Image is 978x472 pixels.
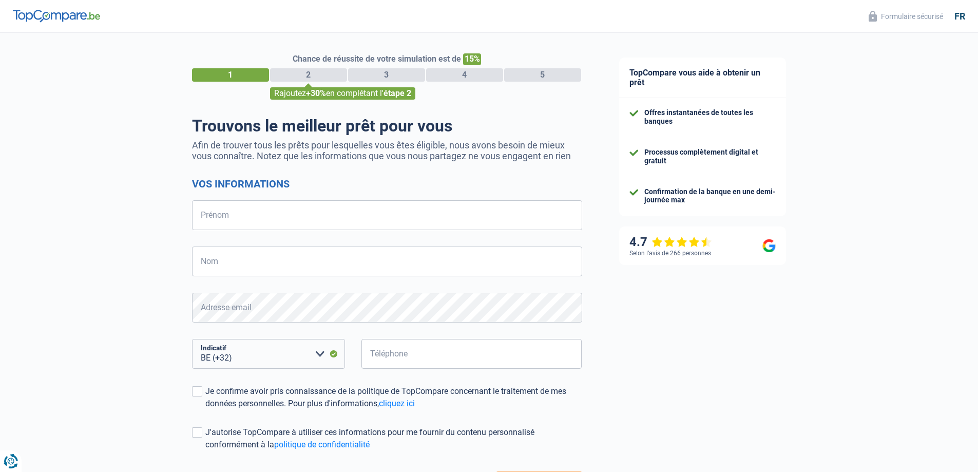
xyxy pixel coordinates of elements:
div: Rajoutez en complétant l' [270,87,415,100]
p: Afin de trouver tous les prêts pour lesquelles vous êtes éligible, nous avons besoin de mieux vou... [192,140,582,161]
span: +30% [306,88,326,98]
div: 3 [348,68,425,82]
div: J'autorise TopCompare à utiliser ces informations pour me fournir du contenu personnalisé conform... [205,426,582,451]
div: 1 [192,68,269,82]
h2: Vos informations [192,178,582,190]
div: Selon l’avis de 266 personnes [629,250,711,257]
div: fr [954,11,965,22]
div: Offres instantanées de toutes les banques [644,108,776,126]
a: politique de confidentialité [274,440,370,449]
span: étape 2 [383,88,411,98]
input: 401020304 [361,339,582,369]
div: Processus complètement digital et gratuit [644,148,776,165]
div: 4 [426,68,503,82]
img: TopCompare Logo [13,10,100,22]
span: Chance de réussite de votre simulation est de [293,54,461,64]
div: Confirmation de la banque en une demi-journée max [644,187,776,205]
div: 5 [504,68,581,82]
div: Je confirme avoir pris connaissance de la politique de TopCompare concernant le traitement de mes... [205,385,582,410]
span: 15% [463,53,481,65]
div: TopCompare vous aide à obtenir un prêt [619,58,786,98]
h1: Trouvons le meilleur prêt pour vous [192,116,582,136]
a: cliquez ici [379,399,415,408]
div: 2 [270,68,347,82]
div: 4.7 [629,235,712,250]
button: Formulaire sécurisé [862,8,949,25]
